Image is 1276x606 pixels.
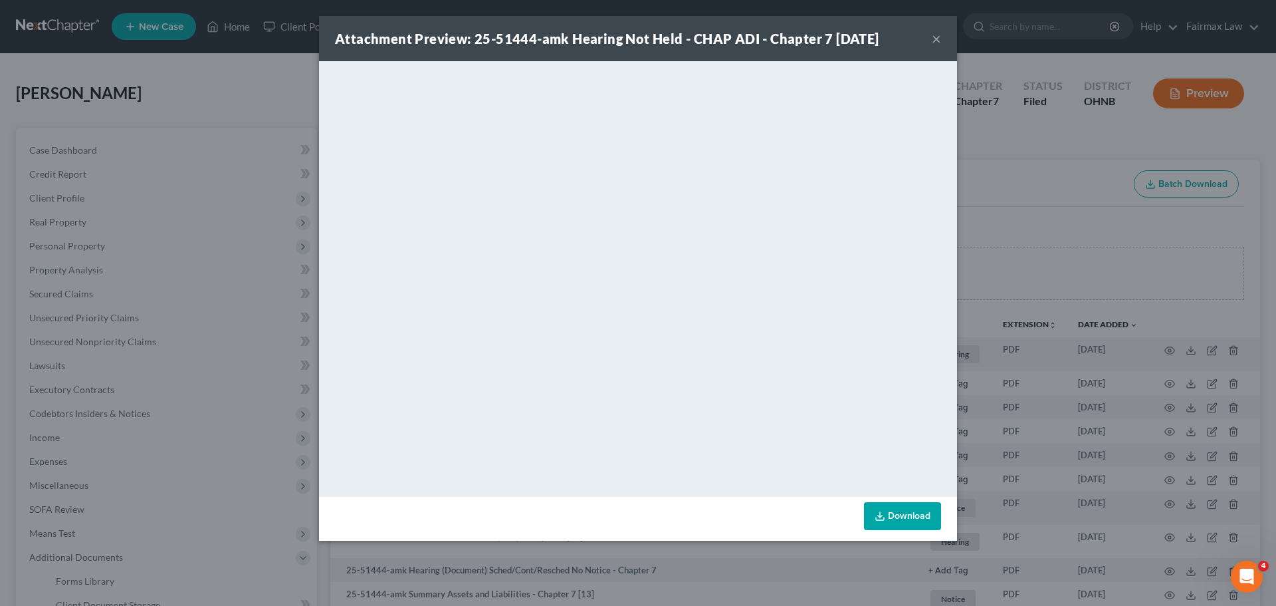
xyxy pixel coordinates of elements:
[932,31,941,47] button: ×
[1258,561,1269,571] span: 4
[1231,561,1263,593] iframe: Intercom live chat
[864,502,941,530] a: Download
[319,61,957,494] iframe: <object ng-attr-data='[URL][DOMAIN_NAME]' type='application/pdf' width='100%' height='650px'></ob...
[335,31,879,47] strong: Attachment Preview: 25-51444-amk Hearing Not Held - CHAP ADI - Chapter 7 [DATE]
